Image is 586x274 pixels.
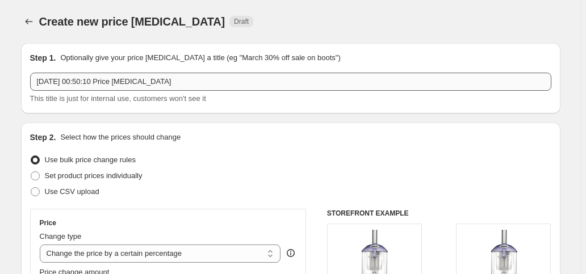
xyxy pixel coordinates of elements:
[40,232,82,241] span: Change type
[285,247,296,259] div: help
[30,52,56,64] h2: Step 1.
[45,187,99,196] span: Use CSV upload
[30,73,551,91] input: 30% off holiday sale
[60,132,181,143] p: Select how the prices should change
[40,218,56,227] h3: Price
[45,171,143,180] span: Set product prices individually
[21,14,37,29] button: Price change jobs
[30,94,206,103] span: This title is just for internal use, customers won't see it
[39,15,225,28] span: Create new price [MEDICAL_DATA]
[234,17,249,26] span: Draft
[30,132,56,143] h2: Step 2.
[45,155,136,164] span: Use bulk price change rules
[60,52,340,64] p: Optionally give your price [MEDICAL_DATA] a title (eg "March 30% off sale on boots")
[327,209,551,218] h6: STOREFRONT EXAMPLE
